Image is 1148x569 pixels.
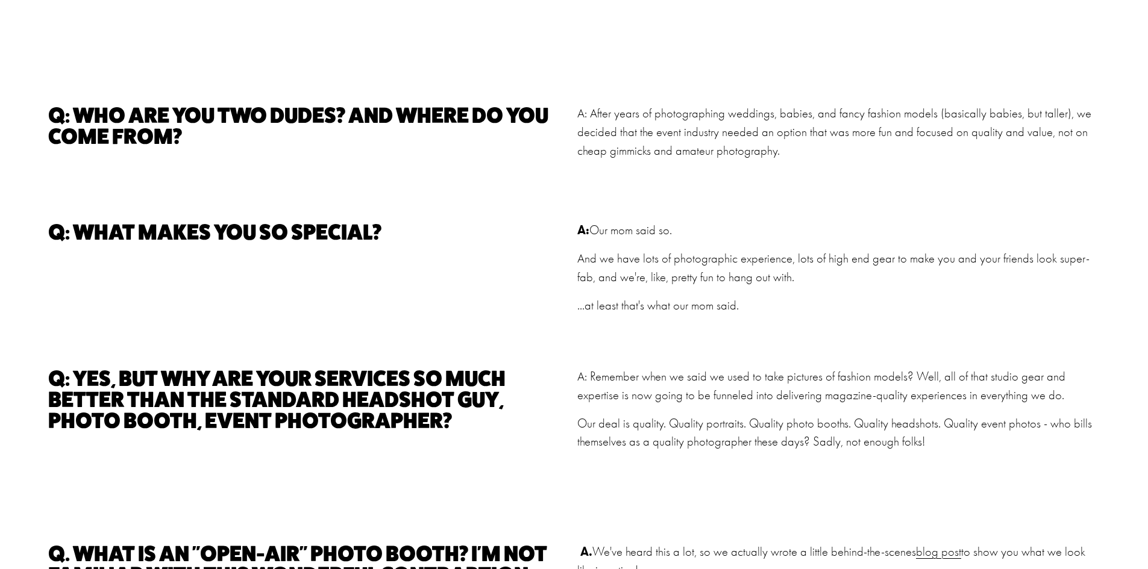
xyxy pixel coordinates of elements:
strong: A. [580,544,592,559]
p: A: Remember when we said we used to take pictures of fashion models? Well, all of that studio gea... [577,367,1100,405]
h3: Q: Who are you two dudes? And where do you come from? [48,104,571,147]
p: A: After years of photographing weddings, babies, and fancy fashion models (basically babies, but... [577,104,1100,160]
p: And we have lots of photographic experience, lots of high end gear to make you and your friends l... [577,249,1100,287]
a: blog post [916,544,961,559]
strong: A: [577,222,589,237]
p: Our mom said so. [577,221,1100,240]
p: ...at least that's what our mom said. [577,296,1100,315]
h3: Q: Yes, but why are your services so much better than the standard headshot guy, photo booth, eve... [48,367,571,431]
h3: Q: What makes you so special? [48,221,571,242]
p: Our deal is quality. Quality portraits. Quality photo booths. Quality headshots. Quality event ph... [577,414,1100,452]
